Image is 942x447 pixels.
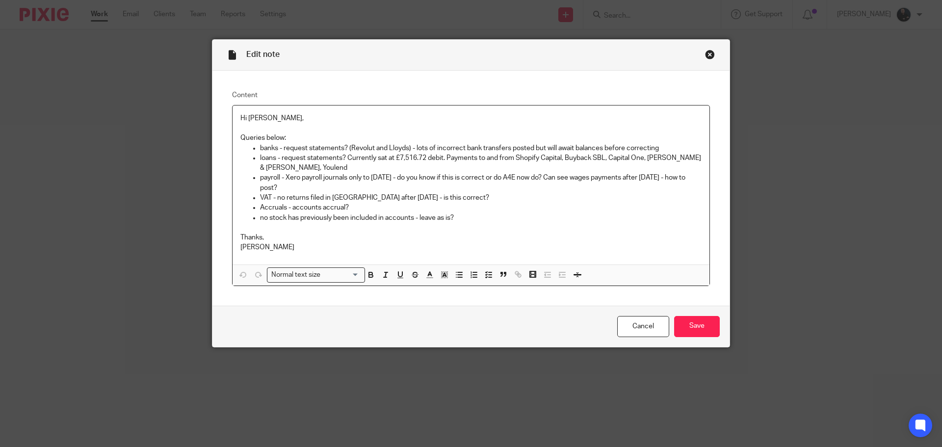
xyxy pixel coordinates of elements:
[617,316,669,337] a: Cancel
[260,173,702,193] p: payroll - Xero payroll journals only to [DATE] - do you know if this is correct or do A4E now do?...
[260,153,702,173] p: loans - request statements? Currently sat at £7,516.72 debit. Payments to and from Shopify Capita...
[240,242,702,252] p: [PERSON_NAME]
[267,267,365,283] div: Search for option
[324,270,359,280] input: Search for option
[232,90,710,100] label: Content
[246,51,280,58] span: Edit note
[240,113,702,123] p: Hi [PERSON_NAME],
[240,133,702,143] p: Queries below:
[260,213,702,223] p: no stock has previously been included in accounts - leave as is?
[260,203,702,212] p: Accruals - accounts accrual?
[705,50,715,59] div: Close this dialog window
[260,143,702,153] p: banks - request statements? (Revolut and Lloyds) - lots of incorrect bank transfers posted but wi...
[269,270,323,280] span: Normal text size
[260,193,702,203] p: VAT - no returns filed in [GEOGRAPHIC_DATA] after [DATE] - is this correct?
[674,316,720,337] input: Save
[240,233,702,242] p: Thanks,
